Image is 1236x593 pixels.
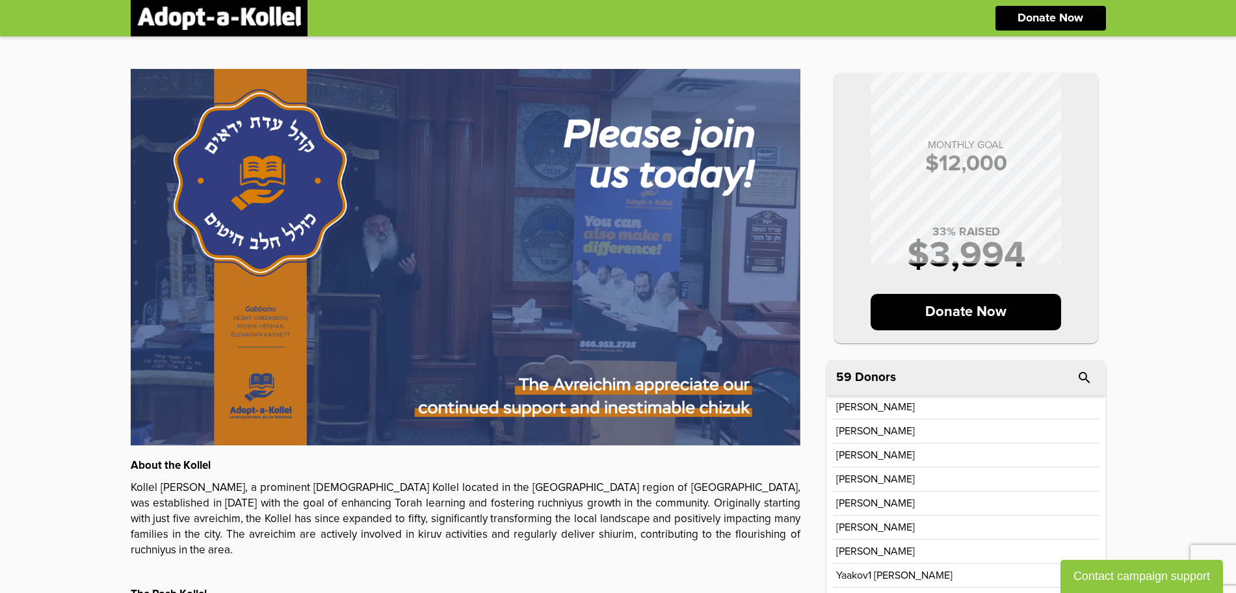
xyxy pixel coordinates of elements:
[137,7,301,30] img: logonobg.png
[836,474,915,484] p: [PERSON_NAME]
[131,481,800,559] p: Kollel [PERSON_NAME], a prominent [DEMOGRAPHIC_DATA] Kollel located in the [GEOGRAPHIC_DATA] regi...
[855,371,896,384] p: Donors
[1077,370,1092,386] i: search
[836,450,915,460] p: [PERSON_NAME]
[131,69,800,445] img: 2UTzfu4mn3.vaP8KGB5Ic.jpg
[836,371,852,384] span: 59
[836,402,915,412] p: [PERSON_NAME]
[836,426,915,436] p: [PERSON_NAME]
[836,498,915,508] p: [PERSON_NAME]
[836,570,953,581] p: yaakov1 [PERSON_NAME]
[847,140,1085,150] p: MONTHLY GOAL
[1060,560,1223,593] button: Contact campaign support
[836,522,915,533] p: [PERSON_NAME]
[131,460,211,471] strong: About the Kollel
[847,153,1085,175] p: $
[836,546,915,557] p: [PERSON_NAME]
[871,294,1061,330] p: Donate Now
[1018,12,1083,24] p: Donate Now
